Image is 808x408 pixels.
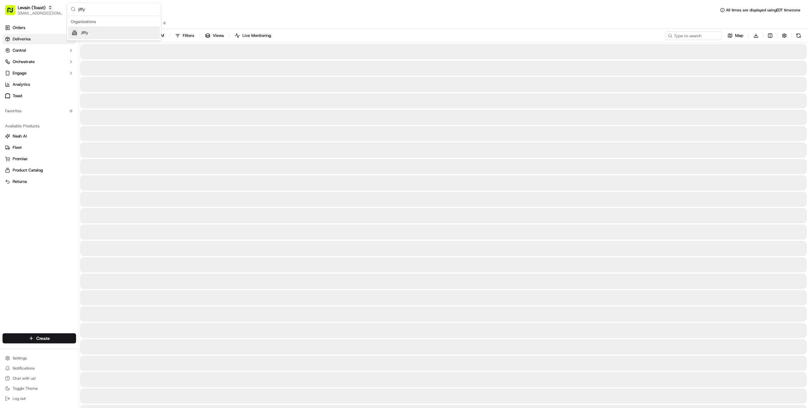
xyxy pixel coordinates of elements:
button: Fleet [3,143,76,153]
button: Log out [3,394,76,403]
p: Welcome 👋 [6,25,115,35]
img: Toast logo [5,93,10,98]
a: Powered byPylon [45,156,76,161]
a: Nash AI [5,133,74,139]
a: Promise [5,156,74,162]
span: Notifications [13,366,35,371]
button: Notifications [3,364,76,373]
a: Product Catalog [5,167,74,173]
span: Filters [183,33,194,38]
button: [EMAIL_ADDRESS][DOMAIN_NAME] [18,11,63,16]
span: Log out [13,396,26,401]
button: Orchestrate [3,57,76,67]
span: • [52,115,55,120]
a: Analytics [3,79,76,90]
span: Engage [13,70,27,76]
span: Pylon [63,156,76,161]
input: Got a question? Start typing here... [16,41,114,47]
input: Type to search [665,31,722,40]
button: Toggle Theme [3,384,76,393]
span: Map [735,33,743,38]
span: Toggle Theme [13,386,38,391]
span: Views [213,33,224,38]
button: Chat with us! [3,374,76,383]
button: Levain (Toast)[EMAIL_ADDRESS][DOMAIN_NAME] [3,3,65,18]
span: Returns [13,179,27,184]
span: [PERSON_NAME] [20,115,51,120]
div: Available Products [3,121,76,131]
button: See all [98,81,115,88]
span: Live Monitoring [242,33,271,38]
img: 2790269178180_0ac78f153ef27d6c0503_72.jpg [13,60,25,72]
div: Suggestions [67,16,161,40]
button: Filters [172,31,197,40]
span: [DATE] [56,115,69,120]
span: Promise [13,156,27,162]
span: Settings [13,356,27,361]
span: Orchestrate [13,59,35,65]
span: Orders [13,25,25,31]
a: 💻API Documentation [51,138,104,150]
a: Returns [5,179,74,184]
button: Start new chat [107,62,115,70]
div: 💻 [53,142,58,147]
a: 📗Knowledge Base [4,138,51,150]
button: Views [202,31,227,40]
button: Map [725,31,746,40]
img: 1736555255976-a54dd68f-1ca7-489b-9aae-adbdc363a1c4 [13,115,18,120]
span: Fleet [13,145,22,150]
div: We're available if you need us! [28,67,87,72]
div: Organizations [68,17,160,26]
img: 1736555255976-a54dd68f-1ca7-489b-9aae-adbdc363a1c4 [6,60,18,72]
button: Control [3,45,76,55]
img: Farooq Akhtar [6,92,16,102]
button: Engage [3,68,76,78]
a: Fleet [5,145,74,150]
span: Knowledge Base [13,141,48,147]
a: Deliveries [3,34,76,44]
span: [PERSON_NAME] [20,98,51,103]
button: Live Monitoring [232,31,274,40]
button: Settings [3,354,76,363]
a: Orders [3,23,76,33]
button: Returns [3,177,76,187]
button: Product Catalog [3,165,76,175]
button: Promise [3,154,76,164]
span: All times are displayed using EDT timezone [726,8,800,13]
button: Create [3,333,76,343]
span: Create [36,335,50,341]
a: Toast [3,91,76,101]
img: Farooq Akhtar [6,109,16,119]
span: [DATE] [56,98,69,103]
div: Favorites [3,106,76,116]
img: Nash [6,6,19,19]
div: Past conversations [6,82,42,87]
button: Refresh [794,31,803,40]
button: Levain (Toast) [18,4,45,11]
span: Chat with us! [13,376,36,381]
span: Control [13,48,26,53]
img: 1736555255976-a54dd68f-1ca7-489b-9aae-adbdc363a1c4 [13,98,18,103]
span: Product Catalog [13,167,43,173]
div: 📗 [6,142,11,147]
button: Nash AI [3,131,76,141]
span: • [52,98,55,103]
span: Toast [13,93,22,99]
span: API Documentation [60,141,101,147]
span: Jiffy [81,30,88,36]
input: Search... [78,3,157,15]
div: Start new chat [28,60,104,67]
span: Analytics [13,82,30,87]
span: Nash AI [13,133,27,139]
span: Deliveries [13,36,31,42]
